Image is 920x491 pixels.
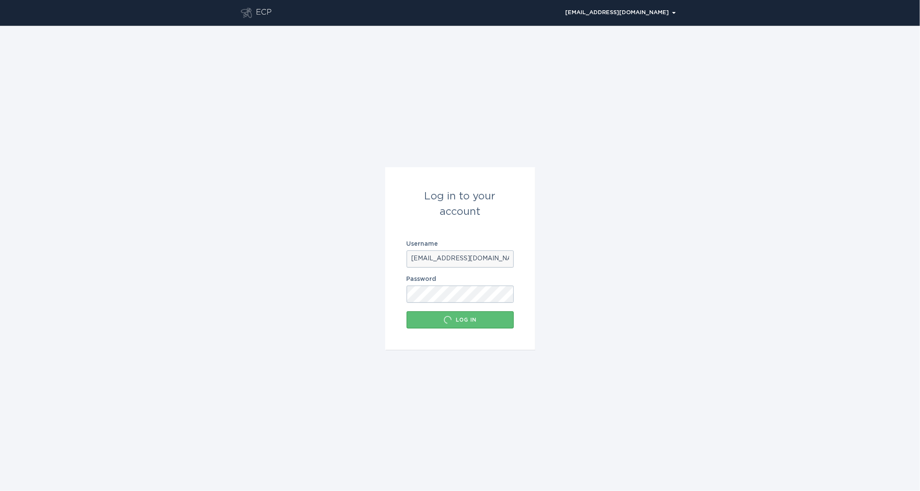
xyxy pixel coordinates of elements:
label: Username [407,241,514,247]
label: Password [407,276,514,282]
div: Log in to your account [407,189,514,220]
div: Popover menu [562,6,680,19]
div: [EMAIL_ADDRESS][DOMAIN_NAME] [566,10,676,15]
button: Go to dashboard [241,8,252,18]
button: Log in [407,311,514,328]
div: ECP [256,8,272,18]
div: Loading [444,316,452,324]
button: Open user account details [562,6,680,19]
div: Log in [411,316,509,324]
